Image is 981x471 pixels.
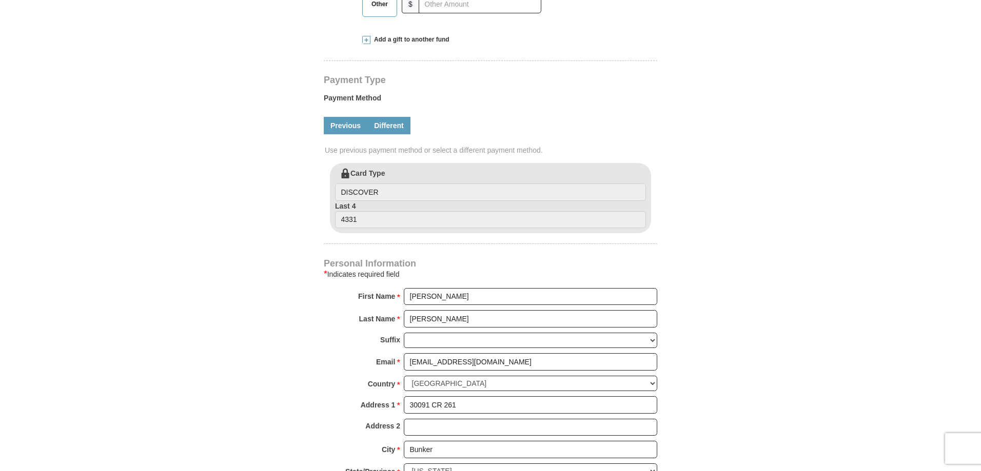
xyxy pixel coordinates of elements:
div: Indicates required field [324,268,657,280]
a: Different [367,117,410,134]
label: Card Type [335,168,646,201]
input: Card Type [335,183,646,201]
strong: First Name [358,289,395,303]
a: Previous [324,117,367,134]
strong: Address 1 [361,398,396,412]
strong: Country [368,377,396,391]
h4: Personal Information [324,259,657,268]
strong: Suffix [380,333,400,347]
span: Use previous payment method or select a different payment method. [325,145,658,155]
label: Payment Method [324,93,657,108]
strong: City [382,442,395,457]
span: Add a gift to another fund [370,35,449,44]
input: Last 4 [335,211,646,229]
strong: Email [376,355,395,369]
strong: Address 2 [365,419,400,433]
h4: Payment Type [324,76,657,84]
strong: Last Name [359,312,396,326]
label: Last 4 [335,201,646,229]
